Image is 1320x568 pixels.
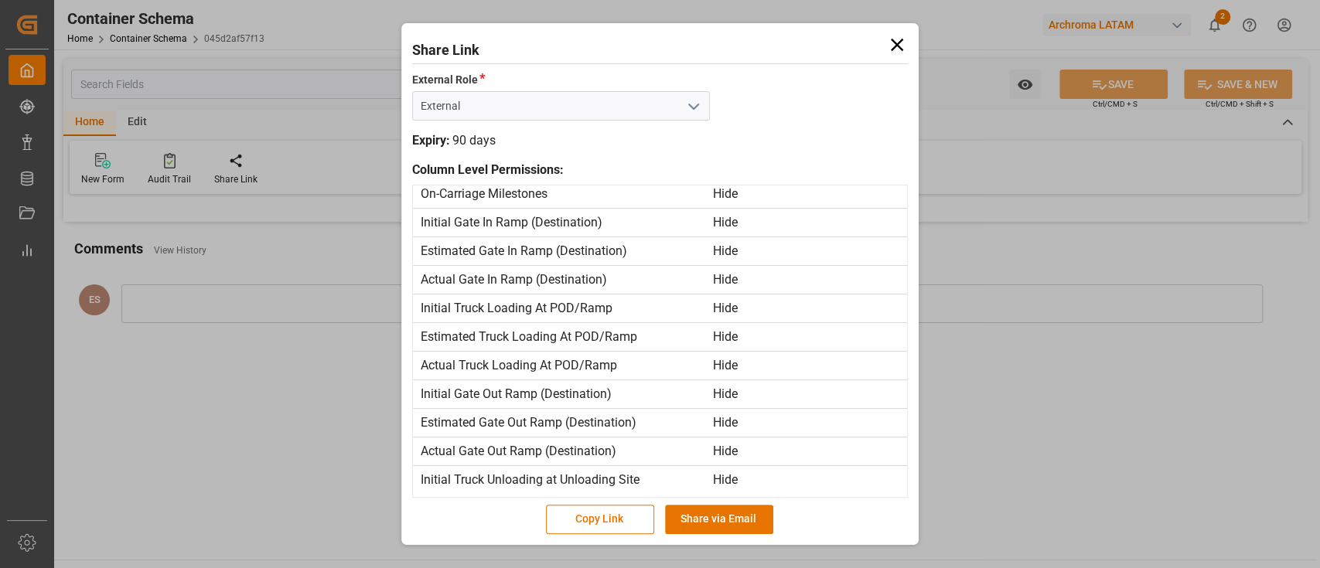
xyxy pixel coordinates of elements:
div: Hide [712,442,907,461]
label: External Role [412,70,486,89]
div: Actual Gate Out Ramp (Destination) [421,442,713,461]
div: Hide [712,242,907,260]
div: Hide [712,471,907,489]
div: Estimated Truck Loading At POD/Ramp [421,328,713,346]
div: Initial Truck Unloading at Unloading Site [421,471,713,489]
div: Actual Gate In Ramp (Destination) [421,270,713,289]
div: On-Carriage Milestones [421,185,713,203]
div: Hide [712,213,907,232]
div: Estimated Gate In Ramp (Destination) [421,242,713,260]
div: Hide [712,328,907,346]
div: Hide [712,270,907,289]
div: Hide [712,356,907,375]
span: Column Level Permissions: [412,161,564,179]
div: Hide [712,299,907,318]
h1: Share Link [412,34,908,60]
div: Initial Truck Loading At POD/Ramp [421,299,713,318]
div: Estimated Gate Out Ramp (Destination) [421,413,713,432]
div: Hide [712,413,907,432]
button: open menu [680,94,704,118]
div: 90 days [450,131,496,150]
button: Share via Email [665,505,773,534]
input: Type to search/select [412,91,710,121]
div: Hide [712,385,907,403]
button: Copy Link [546,505,654,534]
div: Initial Gate Out Ramp (Destination) [421,385,713,403]
div: Expiry: [412,131,450,150]
div: Initial Gate In Ramp (Destination) [421,213,713,232]
div: Actual Truck Loading At POD/Ramp [421,356,713,375]
div: Hide [712,185,907,203]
